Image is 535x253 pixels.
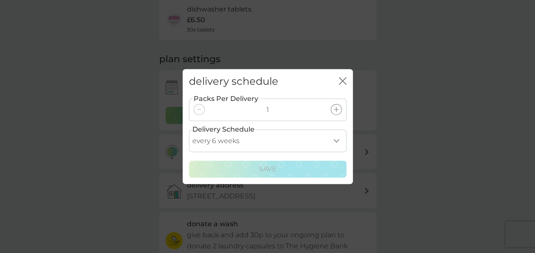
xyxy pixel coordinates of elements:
[266,104,269,115] p: 1
[192,124,255,135] label: Delivery Schedule
[193,93,259,104] label: Packs Per Delivery
[189,161,346,178] button: Save
[339,77,346,86] button: close
[189,75,278,88] h2: delivery schedule
[259,164,277,175] p: Save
